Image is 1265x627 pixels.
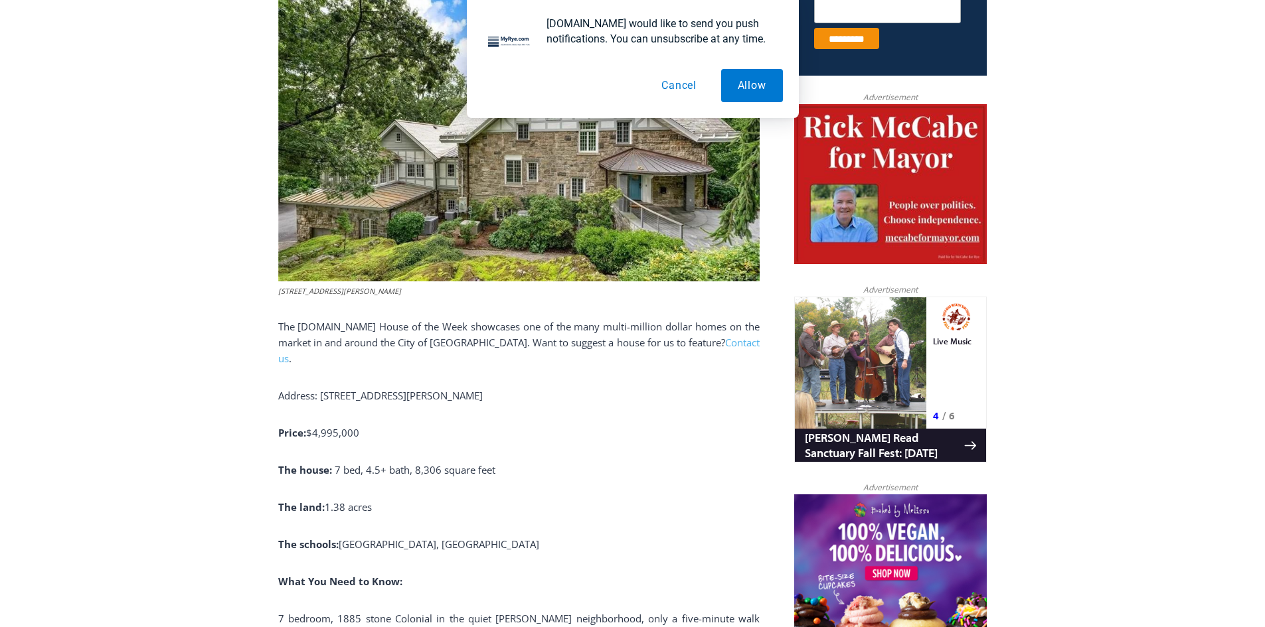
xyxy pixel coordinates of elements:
[148,112,151,125] div: /
[536,16,783,46] div: [DOMAIN_NAME] would like to send you push notifications. You can unsubscribe at any time.
[278,389,483,402] span: Address: [STREET_ADDRESS][PERSON_NAME]
[289,352,292,365] span: .
[335,463,495,476] span: 7 bed, 4.5+ bath, 8,306 square feet
[335,1,628,129] div: "At the 10am stand-up meeting, each intern gets a chance to take [PERSON_NAME] and the other inte...
[850,481,931,494] span: Advertisement
[850,283,931,296] span: Advertisement
[278,320,760,349] span: The [DOMAIN_NAME] House of the Week showcases one of the many multi-million dollar homes on the m...
[139,39,177,109] div: Live Music
[278,575,402,588] b: What You Need to Know:
[794,104,987,265] img: McCabe for Mayor
[483,16,536,69] img: notification icon
[339,537,539,551] span: [GEOGRAPHIC_DATA], [GEOGRAPHIC_DATA]
[278,500,325,514] b: The land:
[155,112,161,125] div: 6
[278,463,332,476] b: The house:
[721,69,783,102] button: Allow
[306,426,359,439] span: $4,995,000
[11,133,170,164] h4: [PERSON_NAME] Read Sanctuary Fall Fest: [DATE]
[325,500,372,514] span: 1.38 acres
[319,129,643,165] a: Intern @ [DOMAIN_NAME]
[278,285,760,297] figcaption: [STREET_ADDRESS][PERSON_NAME]
[645,69,713,102] button: Cancel
[278,426,306,439] b: Price:
[278,537,339,551] b: The schools:
[139,112,145,125] div: 4
[347,132,616,162] span: Intern @ [DOMAIN_NAME]
[1,132,192,165] a: [PERSON_NAME] Read Sanctuary Fall Fest: [DATE]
